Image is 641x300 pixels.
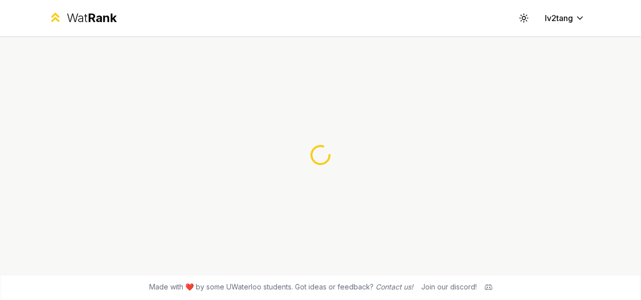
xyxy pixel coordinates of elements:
div: Join our discord! [421,282,477,292]
div: Wat [67,10,117,26]
a: Contact us! [376,282,413,291]
button: lv2tang [537,9,593,27]
span: lv2tang [545,12,573,24]
a: WatRank [48,10,117,26]
span: Made with ❤️ by some UWaterloo students. Got ideas or feedback? [149,282,413,292]
span: Rank [88,11,117,25]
